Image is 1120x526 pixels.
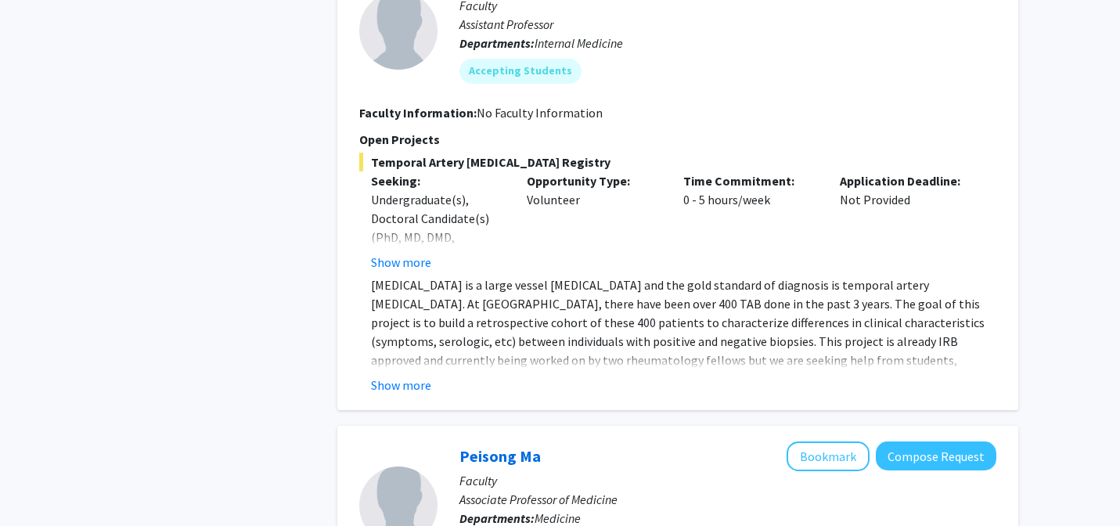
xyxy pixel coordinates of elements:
p: Open Projects [359,130,996,149]
p: Time Commitment: [683,171,816,190]
div: Not Provided [828,171,985,272]
div: 0 - 5 hours/week [672,171,828,272]
p: Seeking: [371,171,504,190]
mat-chip: Accepting Students [459,59,582,84]
span: Medicine [535,510,581,526]
p: [MEDICAL_DATA] is a large vessel [MEDICAL_DATA] and the gold standard of diagnosis is temporal ar... [371,276,996,388]
b: Departments: [459,510,535,526]
button: Compose Request to Peisong Ma [876,441,996,470]
b: Faculty Information: [359,105,477,121]
p: Opportunity Type: [527,171,660,190]
p: Faculty [459,471,996,490]
div: Undergraduate(s), Doctoral Candidate(s) (PhD, MD, DMD, PharmD, etc.), Medical Resident(s) / Medic... [371,190,504,303]
a: Peisong Ma [459,446,541,466]
div: Volunteer [515,171,672,272]
button: Show more [371,376,431,394]
span: Temporal Artery [MEDICAL_DATA] Registry [359,153,996,171]
button: Show more [371,253,431,272]
b: Departments: [459,35,535,51]
iframe: Chat [12,456,67,514]
span: No Faculty Information [477,105,603,121]
p: Associate Professor of Medicine [459,490,996,509]
span: Internal Medicine [535,35,623,51]
button: Add Peisong Ma to Bookmarks [787,441,870,471]
p: Assistant Professor [459,15,996,34]
p: Application Deadline: [840,171,973,190]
